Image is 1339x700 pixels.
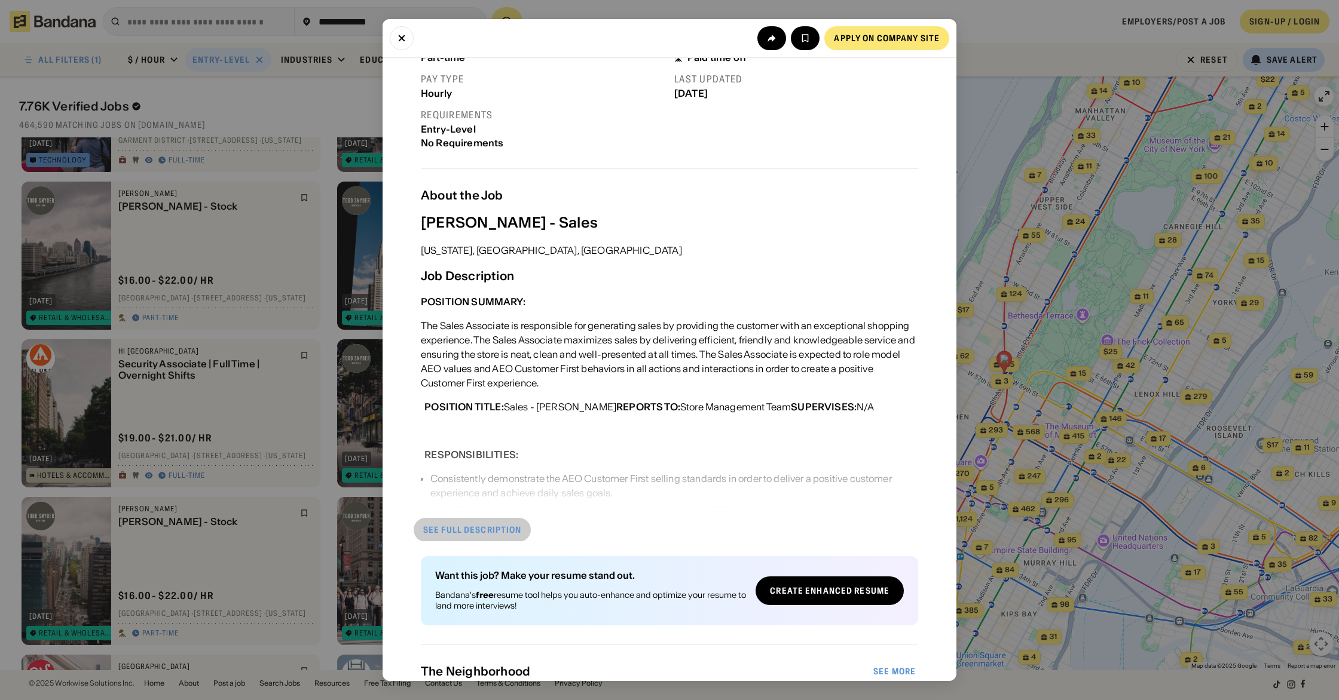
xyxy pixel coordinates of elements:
div: Pay type [421,73,665,85]
div: Sales - [PERSON_NAME] Store Management Team N/A [421,400,875,414]
div: Job Description [421,267,514,285]
div: POSITION SUMMARY: [421,296,525,308]
div: Requirements [421,109,665,121]
div: [PERSON_NAME] - Sales [421,212,598,234]
div: Hourly [421,88,665,99]
div: Consistently demonstrate the AEO Customer First selling standards in order to deliver a positive ... [430,471,918,500]
div: [DATE] [674,88,918,99]
div: About the Job [421,188,918,202]
div: See full description [423,526,521,534]
b: free [476,590,494,600]
div: See more [873,667,916,676]
div: POSITION TITLE: [424,401,503,413]
div: Drive AE brand loyalty through being knowledgeable about all AEO loyalty programs and consistentl... [430,502,918,531]
div: Want this job? Make your resume stand out. [435,570,746,580]
div: No Requirements [421,137,665,149]
div: RESPONSIBILITIES: [424,449,518,460]
div: Bandana's resume tool helps you auto-enhance and optimize your resume to land more interviews! [435,590,746,611]
div: Create Enhanced Resume [770,587,889,595]
div: Apply on company site [834,34,940,42]
div: REPORTS TO: [616,401,680,413]
div: Last updated [674,73,918,85]
div: The Neighborhood [421,664,871,678]
button: Close [390,26,414,50]
div: SUPERVISES: [791,401,857,413]
div: Entry-Level [421,124,665,135]
div: The Sales Associate is responsible for generating sales by providing the customer with an excepti... [421,318,918,390]
div: [US_STATE], [GEOGRAPHIC_DATA], [GEOGRAPHIC_DATA] [421,243,682,257]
